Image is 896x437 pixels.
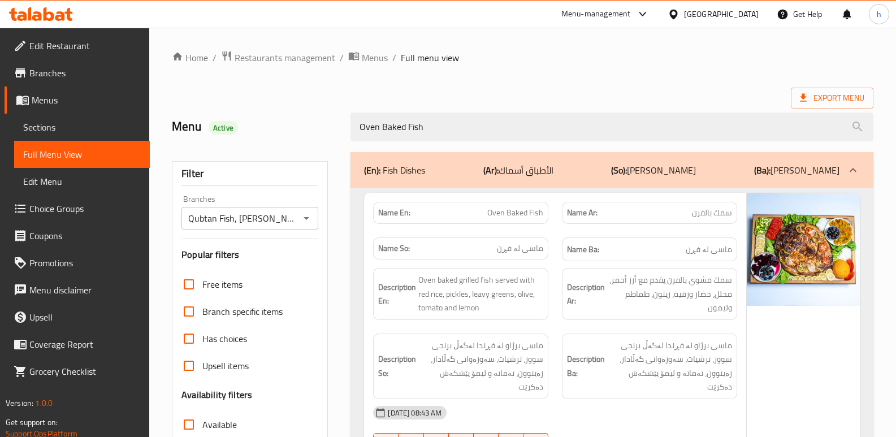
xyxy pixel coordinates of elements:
[172,51,208,64] a: Home
[800,91,864,105] span: Export Menu
[172,50,873,65] nav: breadcrumb
[29,39,141,53] span: Edit Restaurant
[213,51,217,64] li: /
[14,141,150,168] a: Full Menu View
[29,66,141,80] span: Branches
[29,338,141,351] span: Coverage Report
[6,415,58,430] span: Get support on:
[23,120,141,134] span: Sections
[172,118,337,135] h2: Menu
[350,152,873,188] div: (En): Fish Dishes(Ar):الأطباق أسماك(So):[PERSON_NAME](Ba):[PERSON_NAME]
[5,195,150,222] a: Choice Groups
[5,59,150,86] a: Branches
[607,339,732,394] span: ماسی برژاو لە فڕندا لەگەڵ برنجی سوور، ترشیات، سەوزەواتی گەڵادار، زەیتوون، تەماتە و لیمۆ پێشکەش دە...
[350,113,873,141] input: search
[378,207,410,219] strong: Name En:
[567,352,605,380] strong: Description Ba:
[209,123,238,133] span: Active
[29,229,141,243] span: Coupons
[684,8,759,20] div: [GEOGRAPHIC_DATA]
[29,283,141,297] span: Menu disclaimer
[5,358,150,385] a: Grocery Checklist
[383,408,446,418] span: [DATE] 08:43 AM
[340,51,344,64] li: /
[418,339,543,394] span: ماسی برژاو لە فڕندا لەگەڵ برنجی سوور، ترشیات، سەوزەواتی گەڵادار، زەیتوون، تەماتە و لیمۆ پێشکەش دە...
[348,50,388,65] a: Menus
[5,86,150,114] a: Menus
[5,32,150,59] a: Edit Restaurant
[35,396,53,410] span: 1.0.0
[298,210,314,226] button: Open
[202,418,237,431] span: Available
[6,396,33,410] span: Version:
[5,331,150,358] a: Coverage Report
[364,162,380,179] b: (En):
[791,88,873,109] span: Export Menu
[754,162,771,179] b: (Ba):
[29,202,141,215] span: Choice Groups
[483,163,553,177] p: الأطباق أسماك
[181,248,318,261] h3: Popular filters
[567,243,599,257] strong: Name Ba:
[5,222,150,249] a: Coupons
[418,273,543,315] span: Oven baked grilled fish served with red rice, pickles, leavy greens, olive, tomato and lemon
[567,207,598,219] strong: Name Ar:
[5,304,150,331] a: Upsell
[14,168,150,195] a: Edit Menu
[29,256,141,270] span: Promotions
[754,163,839,177] p: [PERSON_NAME]
[364,163,425,177] p: Fish Dishes
[686,243,732,257] span: ماسی لە فڕن
[378,243,410,254] strong: Name So:
[29,310,141,324] span: Upsell
[567,280,605,308] strong: Description Ar:
[607,273,732,315] span: سمك مشوي بالفرن يقدم مع أرز أحمر، مخلل، خضار ورقية، زيتون، طماطم وليمون
[202,278,243,291] span: Free items
[235,51,335,64] span: Restaurants management
[5,249,150,276] a: Promotions
[561,7,631,21] div: Menu-management
[483,162,499,179] b: (Ar):
[202,332,247,345] span: Has choices
[23,148,141,161] span: Full Menu View
[497,243,543,254] span: ماسی لە فڕن
[5,276,150,304] a: Menu disclaimer
[378,280,416,308] strong: Description En:
[362,51,388,64] span: Menus
[401,51,459,64] span: Full menu view
[877,8,881,20] span: h
[202,305,283,318] span: Branch specific items
[611,163,696,177] p: [PERSON_NAME]
[181,162,318,186] div: Filter
[611,162,627,179] b: (So):
[392,51,396,64] li: /
[181,388,252,401] h3: Availability filters
[378,352,416,380] strong: Description So:
[487,207,543,219] span: Oven Baked Fish
[23,175,141,188] span: Edit Menu
[32,93,141,107] span: Menus
[202,359,249,373] span: Upsell items
[692,207,732,219] span: سمك بالفرن
[221,50,335,65] a: Restaurants management
[14,114,150,141] a: Sections
[747,193,860,306] img: 2663a6d3f4a44dd1ad1064d16638949032006666763.jpg
[29,365,141,378] span: Grocery Checklist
